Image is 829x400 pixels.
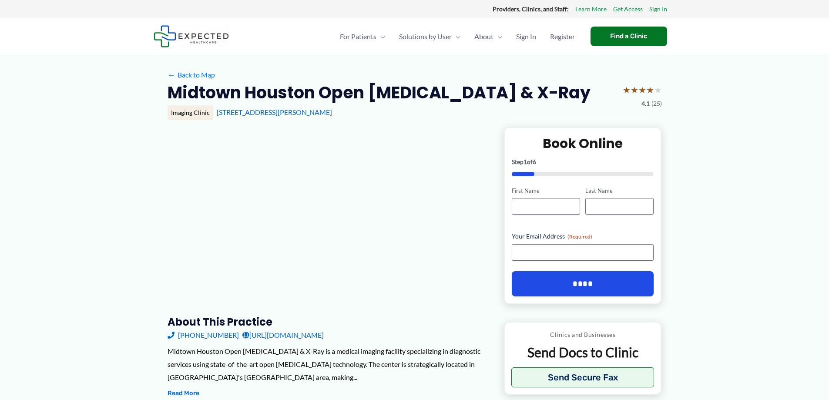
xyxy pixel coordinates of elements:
[524,158,527,165] span: 1
[467,21,509,52] a: AboutMenu Toggle
[493,21,502,52] span: Menu Toggle
[646,82,654,98] span: ★
[591,27,667,46] a: Find a Clinic
[533,158,536,165] span: 6
[575,3,607,15] a: Learn More
[452,21,460,52] span: Menu Toggle
[333,21,392,52] a: For PatientsMenu Toggle
[168,105,213,120] div: Imaging Clinic
[376,21,385,52] span: Menu Toggle
[585,187,654,195] label: Last Name
[512,135,654,152] h2: Book Online
[638,82,646,98] span: ★
[567,233,592,240] span: (Required)
[168,329,239,342] a: [PHONE_NUMBER]
[651,98,662,109] span: (25)
[474,21,493,52] span: About
[511,344,654,361] p: Send Docs to Clinic
[168,388,199,399] button: Read More
[550,21,575,52] span: Register
[493,5,569,13] strong: Providers, Clinics, and Staff:
[168,82,591,103] h2: Midtown Houston Open [MEDICAL_DATA] & X-Ray
[154,25,229,47] img: Expected Healthcare Logo - side, dark font, small
[511,329,654,340] p: Clinics and Businesses
[641,98,650,109] span: 4.1
[654,82,662,98] span: ★
[613,3,643,15] a: Get Access
[340,21,376,52] span: For Patients
[509,21,543,52] a: Sign In
[631,82,638,98] span: ★
[543,21,582,52] a: Register
[392,21,467,52] a: Solutions by UserMenu Toggle
[242,329,324,342] a: [URL][DOMAIN_NAME]
[512,232,654,241] label: Your Email Address
[168,68,215,81] a: ←Back to Map
[623,82,631,98] span: ★
[649,3,667,15] a: Sign In
[168,345,490,383] div: Midtown Houston Open [MEDICAL_DATA] & X-Ray is a medical imaging facility specializing in diagnos...
[512,159,654,165] p: Step of
[168,315,490,329] h3: About this practice
[333,21,582,52] nav: Primary Site Navigation
[512,187,580,195] label: First Name
[168,71,176,79] span: ←
[217,108,332,116] a: [STREET_ADDRESS][PERSON_NAME]
[516,21,536,52] span: Sign In
[511,367,654,387] button: Send Secure Fax
[399,21,452,52] span: Solutions by User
